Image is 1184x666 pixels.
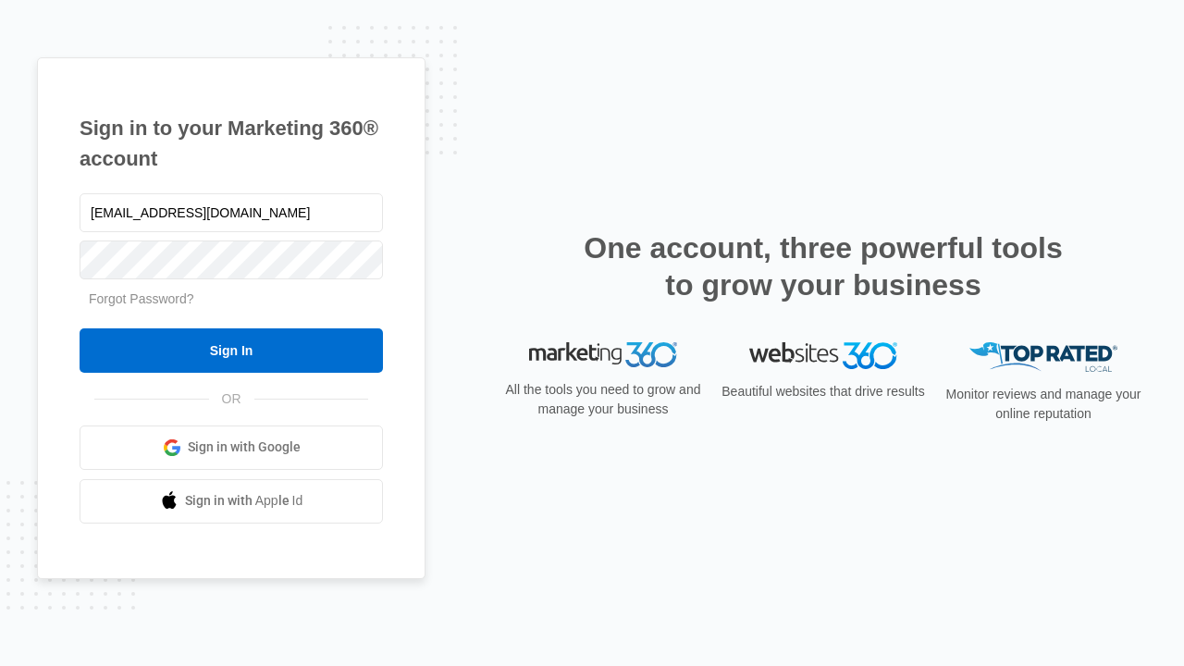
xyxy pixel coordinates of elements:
[209,389,254,409] span: OR
[80,113,383,174] h1: Sign in to your Marketing 360® account
[80,425,383,470] a: Sign in with Google
[578,229,1068,303] h2: One account, three powerful tools to grow your business
[188,438,301,457] span: Sign in with Google
[499,380,707,419] p: All the tools you need to grow and manage your business
[80,328,383,373] input: Sign In
[529,342,677,368] img: Marketing 360
[969,342,1117,373] img: Top Rated Local
[80,479,383,524] a: Sign in with Apple Id
[80,193,383,232] input: Email
[89,291,194,306] a: Forgot Password?
[720,382,927,401] p: Beautiful websites that drive results
[940,385,1147,424] p: Monitor reviews and manage your online reputation
[749,342,897,369] img: Websites 360
[185,491,303,511] span: Sign in with Apple Id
